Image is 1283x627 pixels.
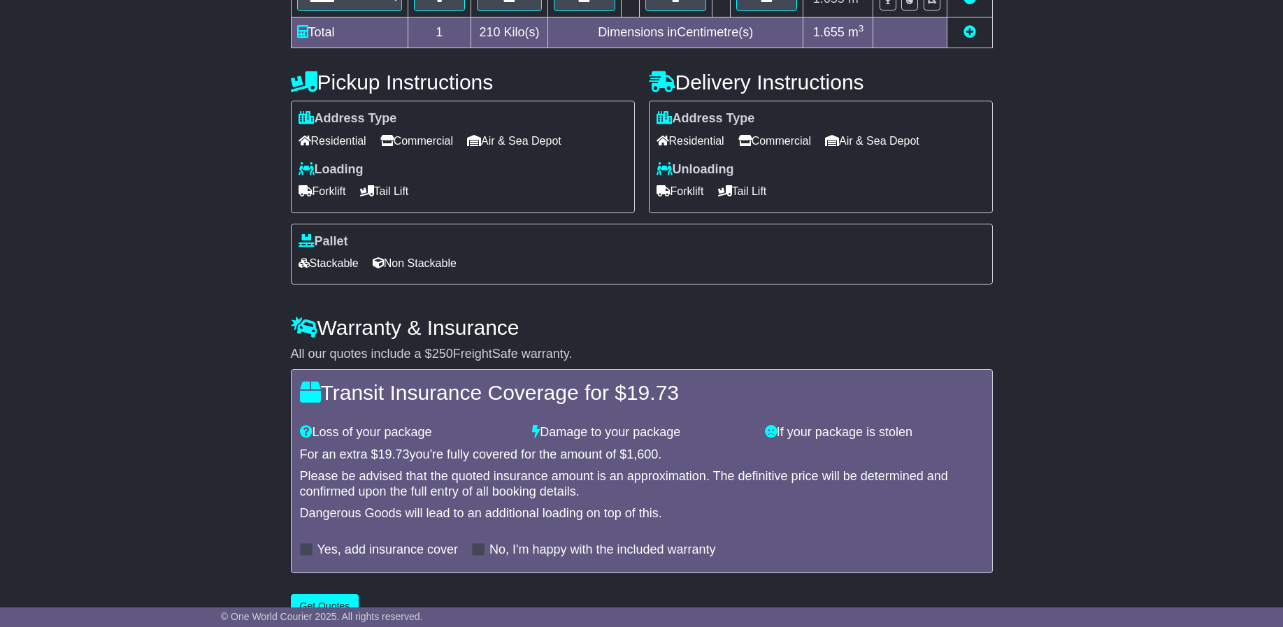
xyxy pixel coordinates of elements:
span: 250 [432,347,453,361]
span: Residential [657,130,724,152]
span: Tail Lift [718,180,767,202]
span: Forklift [299,180,346,202]
td: Kilo(s) [471,17,548,48]
span: Commercial [380,130,453,152]
label: Pallet [299,234,348,250]
a: Add new item [963,25,976,39]
sup: 3 [859,23,864,34]
td: Total [291,17,408,48]
div: Dangerous Goods will lead to an additional loading on top of this. [300,506,984,521]
span: m [848,25,864,39]
span: Stackable [299,252,359,274]
div: All our quotes include a $ FreightSafe warranty. [291,347,993,362]
div: If your package is stolen [758,425,991,440]
div: Damage to your package [525,425,758,440]
span: 1,600 [626,447,658,461]
h4: Transit Insurance Coverage for $ [300,381,984,404]
span: Residential [299,130,366,152]
div: Please be advised that the quoted insurance amount is an approximation. The definitive price will... [300,469,984,499]
label: Unloading [657,162,734,178]
label: Yes, add insurance cover [317,542,458,558]
span: Air & Sea Depot [467,130,561,152]
span: © One World Courier 2025. All rights reserved. [221,611,423,622]
div: For an extra $ you're fully covered for the amount of $ . [300,447,984,463]
h4: Delivery Instructions [649,71,993,94]
td: Dimensions in Centimetre(s) [548,17,803,48]
span: 19.73 [626,381,679,404]
span: Forklift [657,180,704,202]
span: 210 [480,25,501,39]
label: Address Type [657,111,755,127]
span: Tail Lift [360,180,409,202]
td: 1 [408,17,471,48]
div: Loss of your package [293,425,526,440]
span: Air & Sea Depot [825,130,919,152]
span: Commercial [738,130,811,152]
label: Address Type [299,111,397,127]
button: Get Quotes [291,594,359,619]
span: 1.655 [813,25,845,39]
span: 19.73 [378,447,410,461]
h4: Pickup Instructions [291,71,635,94]
label: Loading [299,162,364,178]
span: Non Stackable [373,252,457,274]
h4: Warranty & Insurance [291,316,993,339]
label: No, I'm happy with the included warranty [489,542,716,558]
